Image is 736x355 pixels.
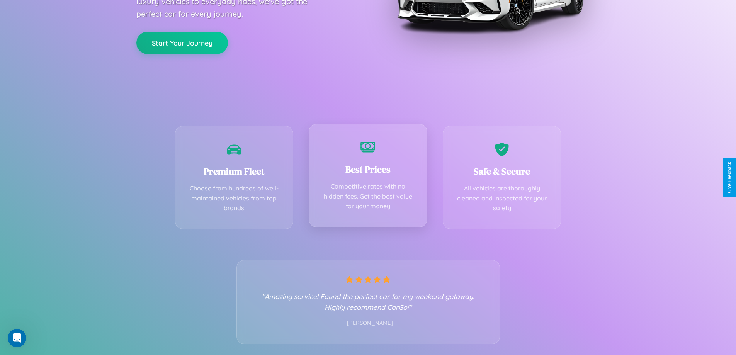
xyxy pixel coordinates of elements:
h3: Safe & Secure [455,165,549,178]
button: Start Your Journey [136,32,228,54]
p: Competitive rates with no hidden fees. Get the best value for your money [321,182,415,211]
iframe: Intercom live chat [8,329,26,347]
p: - [PERSON_NAME] [252,318,484,328]
p: Choose from hundreds of well-maintained vehicles from top brands [187,183,282,213]
p: "Amazing service! Found the perfect car for my weekend getaway. Highly recommend CarGo!" [252,291,484,313]
div: Give Feedback [727,162,732,193]
h3: Premium Fleet [187,165,282,178]
h3: Best Prices [321,163,415,176]
p: All vehicles are thoroughly cleaned and inspected for your safety [455,183,549,213]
